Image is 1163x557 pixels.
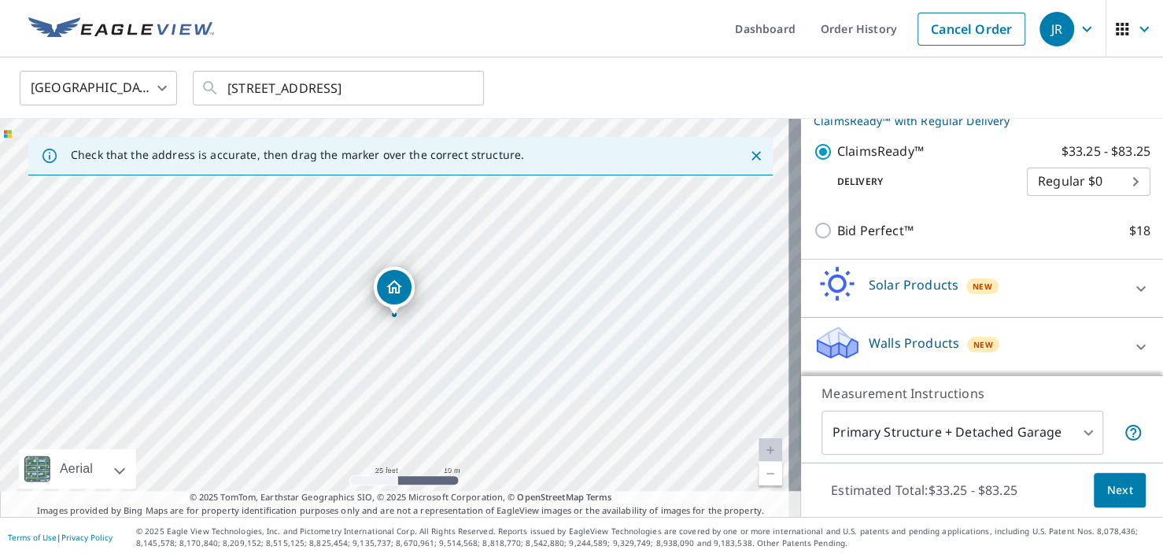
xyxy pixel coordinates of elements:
div: JR [1039,12,1074,46]
input: Search by address or latitude-longitude [227,66,452,110]
button: Close [746,146,766,166]
div: Dropped pin, building 1, Residential property, 1501 Old Mill Rd Cedar Park, TX 78613 [374,267,415,315]
div: Regular $0 [1027,160,1150,204]
span: Next [1106,481,1133,500]
p: ClaimsReady™ with Regular Delivery [814,113,1132,129]
span: Your report will include the primary structure and a detached garage if one exists. [1124,423,1143,442]
img: EV Logo [28,17,214,41]
div: Solar ProductsNew [814,266,1150,311]
div: Aerial [55,449,98,489]
div: Walls ProductsNew [814,324,1150,369]
p: Estimated Total: $33.25 - $83.25 [818,473,1030,507]
a: Current Level 20, Zoom Out [759,462,782,485]
p: $33.25 - $83.25 [1061,142,1150,161]
p: | [8,533,113,542]
a: Terms of Use [8,532,57,543]
p: Check that the address is accurate, then drag the marker over the correct structure. [71,148,524,162]
span: © 2025 TomTom, Earthstar Geographics SIO, © 2025 Microsoft Corporation, © [190,491,612,504]
button: Next [1094,473,1146,508]
p: ClaimsReady™ [837,142,924,161]
p: $18 [1129,221,1150,241]
a: Privacy Policy [61,532,113,543]
div: Primary Structure + Detached Garage [821,411,1103,455]
div: Aerial [19,449,136,489]
p: Measurement Instructions [821,384,1143,403]
a: Current Level 20, Zoom In Disabled [759,438,782,462]
p: Bid Perfect™ [837,221,914,241]
a: OpenStreetMap [517,491,583,503]
div: [GEOGRAPHIC_DATA] [20,66,177,110]
p: Solar Products [869,275,958,294]
p: Walls Products [869,334,959,352]
p: © 2025 Eagle View Technologies, Inc. and Pictometry International Corp. All Rights Reserved. Repo... [136,526,1155,549]
span: New [973,280,992,293]
p: Delivery [814,175,1027,189]
a: Terms [586,491,612,503]
span: New [973,338,993,351]
a: Cancel Order [917,13,1025,46]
